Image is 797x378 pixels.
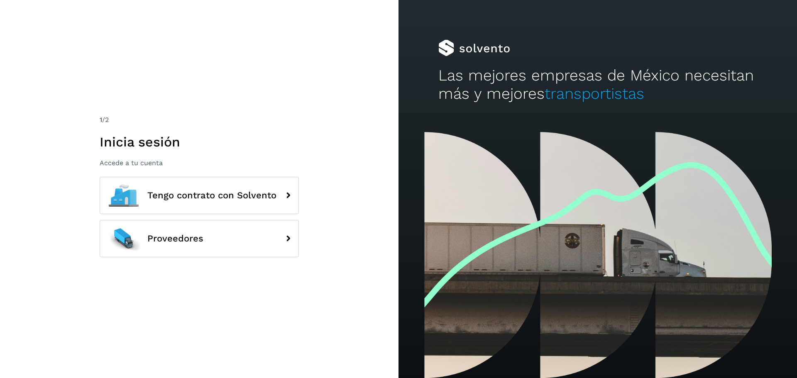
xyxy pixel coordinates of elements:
span: 1 [100,116,102,124]
button: Tengo contrato con Solvento [100,177,299,214]
p: Accede a tu cuenta [100,159,299,167]
h2: Las mejores empresas de México necesitan más y mejores [438,66,757,103]
h1: Inicia sesión [100,134,299,150]
span: Proveedores [147,234,203,244]
button: Proveedores [100,220,299,257]
span: Tengo contrato con Solvento [147,190,276,200]
span: transportistas [545,85,644,102]
div: /2 [100,115,299,125]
